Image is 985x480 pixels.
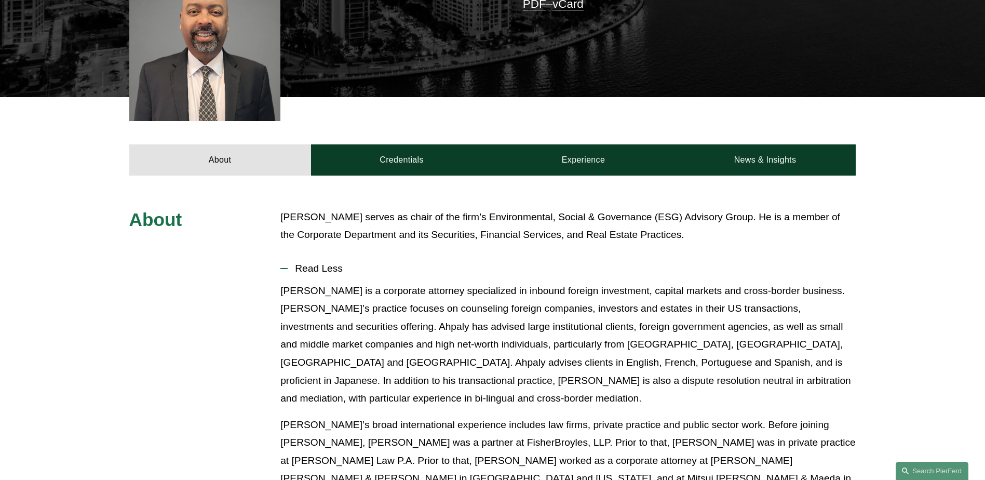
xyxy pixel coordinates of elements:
[493,144,674,176] a: Experience
[280,282,856,408] p: [PERSON_NAME] is a corporate attorney specialized in inbound foreign investment, capital markets ...
[129,209,182,230] span: About
[280,255,856,282] button: Read Less
[280,208,856,244] p: [PERSON_NAME] serves as chair of the firm’s Environmental, Social & Governance (ESG) Advisory Gro...
[311,144,493,176] a: Credentials
[896,462,968,480] a: Search this site
[674,144,856,176] a: News & Insights
[288,263,856,274] span: Read Less
[129,144,311,176] a: About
